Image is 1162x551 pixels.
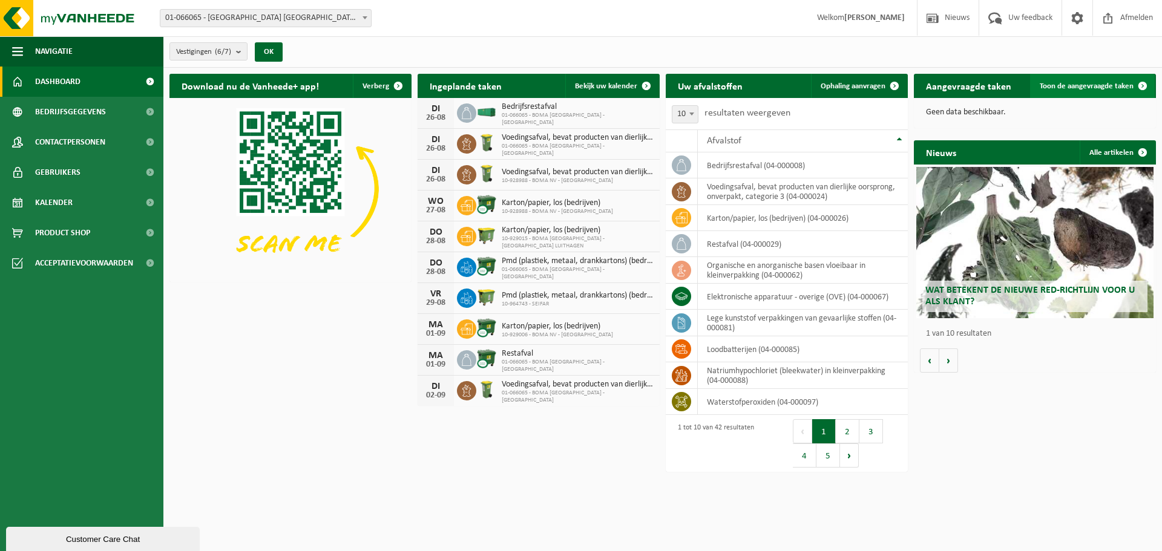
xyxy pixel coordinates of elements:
[502,143,654,157] span: 01-066065 - BOMA [GEOGRAPHIC_DATA] - [GEOGRAPHIC_DATA]
[363,82,389,90] span: Verberg
[169,74,331,97] h2: Download nu de Vanheede+ app!
[502,177,654,184] span: 10-928988 - BOMA NV - [GEOGRAPHIC_DATA]
[424,197,448,206] div: WO
[424,320,448,330] div: MA
[424,351,448,360] div: MA
[502,349,654,359] span: Restafval
[821,82,885,90] span: Ophaling aanvragen
[502,359,654,373] span: 01-066065 - BOMA [GEOGRAPHIC_DATA] - [GEOGRAPHIC_DATA]
[424,330,448,338] div: 01-09
[424,114,448,122] div: 26-08
[424,206,448,215] div: 27-08
[6,524,202,551] iframe: chat widget
[502,322,613,331] span: Karton/papier, los (bedrijven)
[35,67,80,97] span: Dashboard
[502,102,654,112] span: Bedrijfsrestafval
[812,419,836,443] button: 1
[35,36,73,67] span: Navigatie
[169,42,248,60] button: Vestigingen(6/7)
[476,132,497,153] img: WB-0140-HPE-GN-50
[424,145,448,153] div: 26-08
[502,256,654,266] span: Pmd (plastiek, metaal, drankkartons) (bedrijven)
[424,391,448,400] div: 02-09
[424,360,448,369] div: 01-09
[476,287,497,307] img: WB-1100-HPE-GN-50
[476,163,497,184] img: WB-0140-HPE-GN-50
[424,289,448,299] div: VR
[502,112,654,126] span: 01-066065 - BOMA [GEOGRAPHIC_DATA] - [GEOGRAPHIC_DATA]
[35,97,106,127] span: Bedrijfsgegevens
[160,9,372,27] span: 01-066065 - BOMA NV - ANTWERPEN NOORDERLAAN - ANTWERPEN
[698,152,908,178] td: bedrijfsrestafval (04-000008)
[925,285,1135,307] span: Wat betekent de nieuwe RED-richtlijn voor u als klant?
[916,167,1154,318] a: Wat betekent de nieuwe RED-richtlijn voor u als klant?
[698,205,908,231] td: karton/papier, los (bedrijven) (04-000026)
[255,42,283,62] button: OK
[160,10,371,27] span: 01-066065 - BOMA NV - ANTWERPEN NOORDERLAAN - ANTWERPEN
[836,419,859,443] button: 2
[476,318,497,338] img: WB-1100-CU
[844,13,905,22] strong: [PERSON_NAME]
[672,106,698,123] span: 10
[502,168,654,177] span: Voedingsafval, bevat producten van dierlijke oorsprong, onverpakt, categorie 3
[565,74,658,98] a: Bekijk uw kalender
[424,382,448,391] div: DI
[502,226,654,235] span: Karton/papier, los (bedrijven)
[914,140,968,164] h2: Nieuws
[939,348,958,373] button: Volgende
[169,98,412,279] img: Download de VHEPlus App
[418,74,514,97] h2: Ingeplande taken
[476,256,497,276] img: WB-1100-CU
[926,330,1150,338] p: 1 van 10 resultaten
[698,257,908,284] td: organische en anorganische basen vloeibaar in kleinverpakking (04-000062)
[476,225,497,246] img: WB-1100-HPE-GN-50
[816,443,840,468] button: 5
[476,106,497,117] img: HK-XA-30-GN-00
[502,198,613,208] span: Karton/papier, los (bedrijven)
[353,74,410,98] button: Verberg
[476,348,497,369] img: WB-1100-CU
[215,48,231,56] count: (6/7)
[698,284,908,310] td: elektronische apparatuur - overige (OVE) (04-000067)
[476,194,497,215] img: WB-1100-CU
[35,127,105,157] span: Contactpersonen
[424,166,448,175] div: DI
[920,348,939,373] button: Vorige
[575,82,637,90] span: Bekijk uw kalender
[424,237,448,246] div: 28-08
[698,389,908,415] td: Waterstofperoxiden (04-000097)
[424,227,448,237] div: DO
[35,187,73,218] span: Kalender
[672,105,698,123] span: 10
[793,443,816,468] button: 4
[840,443,859,468] button: Next
[1030,74,1155,98] a: Toon de aangevraagde taken
[35,157,80,187] span: Gebruikers
[698,336,908,362] td: loodbatterijen (04-000085)
[698,310,908,336] td: lege kunststof verpakkingen van gevaarlijke stoffen (04-000081)
[502,301,654,308] span: 10-964743 - SEIFAR
[698,362,908,389] td: natriumhypochloriet (bleekwater) in kleinverpakking (04-000088)
[859,419,883,443] button: 3
[424,175,448,184] div: 26-08
[914,74,1023,97] h2: Aangevraagde taken
[672,418,754,469] div: 1 tot 10 van 42 resultaten
[502,235,654,250] span: 10-929015 - BOMA [GEOGRAPHIC_DATA] - [GEOGRAPHIC_DATA] LUITHAGEN
[1080,140,1155,165] a: Alle artikelen
[424,268,448,276] div: 28-08
[502,390,654,404] span: 01-066065 - BOMA [GEOGRAPHIC_DATA] - [GEOGRAPHIC_DATA]
[704,108,790,118] label: resultaten weergeven
[176,43,231,61] span: Vestigingen
[424,258,448,268] div: DO
[698,231,908,257] td: restafval (04-000029)
[502,208,613,215] span: 10-928988 - BOMA NV - [GEOGRAPHIC_DATA]
[424,299,448,307] div: 29-08
[424,104,448,114] div: DI
[502,266,654,281] span: 01-066065 - BOMA [GEOGRAPHIC_DATA] - [GEOGRAPHIC_DATA]
[926,108,1144,117] p: Geen data beschikbaar.
[707,136,741,146] span: Afvalstof
[1040,82,1134,90] span: Toon de aangevraagde taken
[793,419,812,443] button: Previous
[502,291,654,301] span: Pmd (plastiek, metaal, drankkartons) (bedrijven)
